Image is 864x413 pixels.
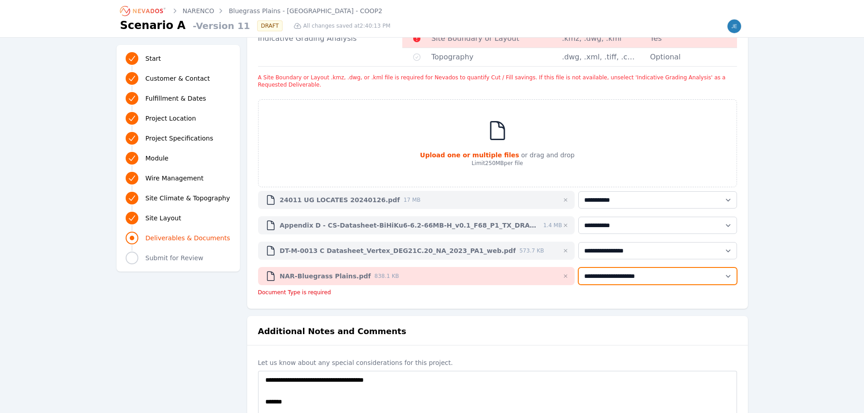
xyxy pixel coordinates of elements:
span: 573.7 KB [519,247,544,254]
td: .dwg, .xml, .tiff, .csv, .xyz, .laz [562,48,650,67]
p: Limit 250MB per file [420,160,575,167]
img: jesse.johnson@narenco.com [727,19,742,34]
td: Optional [650,48,737,67]
h1: Scenario A [120,18,186,33]
span: Customer & Contact [146,74,210,83]
span: 17 MB [404,196,421,204]
nav: Progress [126,50,231,266]
span: Site Climate & Topography [146,194,230,203]
div: DRAFT [257,20,282,31]
span: Module [146,154,169,163]
span: Site Layout [146,214,181,223]
li: A Site Boundary or Layout .kmz, .dwg, or .kml file is required for Nevados to quantify Cut / Fill... [258,74,737,92]
span: DT-M-0013 C Datasheet_Vertex_DEG21C.20_NA_2023_PA1_web.pdf [280,246,516,255]
td: Site Boundary or Layout [431,29,562,48]
span: - Version 11 [189,19,250,32]
h2: Additional Notes and Comments [258,325,406,338]
td: Topography [431,48,562,66]
span: Submit for Review [146,253,204,262]
span: 838.1 KB [375,272,399,280]
a: NARENCO [183,6,215,15]
label: Let us know about any special considerations for this project. [258,358,737,367]
span: Project Specifications [146,134,214,143]
nav: Breadcrumb [120,4,382,18]
span: Project Location [146,114,196,123]
div: Document Type is required [258,289,737,296]
td: Indicative Grading Analysis [258,29,403,67]
td: Yes [650,29,737,48]
span: Deliverables & Documents [146,233,230,243]
a: Bluegrass Plains - [GEOGRAPHIC_DATA] - COOP2 [229,6,382,15]
td: .kmz, .dwg, .kml [562,29,650,48]
span: Wire Management [146,174,204,183]
span: 24011 UG LOCATES 20240126.pdf [280,195,400,204]
span: Appendix D - CS-Datasheet-BiHiKu6-6.2-66MB-H_v0.1_F68_P1_TX_DRAFT.pdf [280,221,540,230]
p: or drag and drop [420,151,575,160]
div: Upload one or multiple files or drag and dropLimit250MBper file [258,99,737,187]
span: NAR-Bluegrass Plains.pdf [280,272,371,281]
span: Start [146,54,161,63]
span: Required Document Missing [402,34,431,43]
span: Fulfillment & Dates [146,94,206,103]
span: 1.4 MB [543,222,562,229]
strong: Upload one or multiple files [420,151,519,159]
span: All changes saved at 2:40:13 PM [303,22,391,29]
